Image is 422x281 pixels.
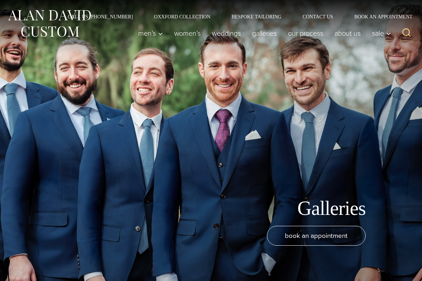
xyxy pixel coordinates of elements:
[133,26,395,40] nav: Primary Navigation
[57,14,143,19] a: Call Us [PHONE_NUMBER]
[329,26,366,40] a: About Us
[267,226,366,246] a: book an appointment
[372,30,391,37] span: Sale
[7,8,92,39] img: Alan David Custom
[282,26,329,40] a: Our Process
[246,26,282,40] a: Galleries
[169,26,206,40] a: Women’s
[398,25,415,42] button: View Search Form
[292,14,344,19] a: Contact Us
[206,26,246,40] a: weddings
[285,230,348,241] span: book an appointment
[221,14,292,19] a: Bespoke Tailoring
[143,14,221,19] a: Oxxford Collection
[57,14,415,19] nav: Secondary Navigation
[138,30,163,37] span: Men’s
[298,197,366,220] h1: Galleries
[344,14,415,19] a: Book an Appointment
